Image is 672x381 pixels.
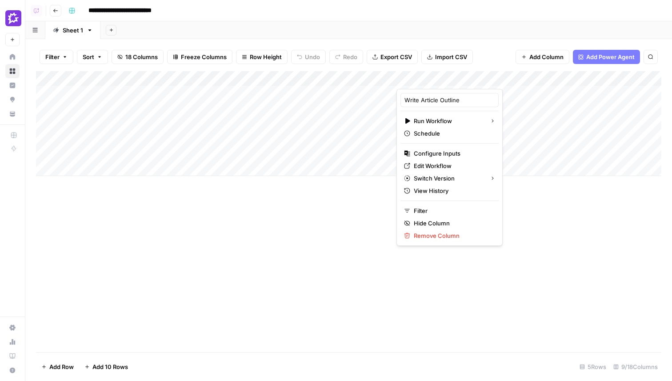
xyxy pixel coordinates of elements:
span: Import CSV [435,52,467,61]
span: Schedule [414,129,492,138]
span: Undo [305,52,320,61]
span: Add Row [49,362,74,371]
a: Usage [5,335,20,349]
button: Undo [291,50,326,64]
span: Row Height [250,52,282,61]
a: Home [5,50,20,64]
button: Import CSV [421,50,473,64]
button: 18 Columns [112,50,164,64]
a: Browse [5,64,20,78]
a: Opportunities [5,92,20,107]
span: Configure Inputs [414,149,492,158]
span: Filter [45,52,60,61]
a: Sheet 1 [45,21,100,39]
img: Gong Logo [5,10,21,26]
span: View History [414,186,492,195]
span: Sort [83,52,94,61]
span: Hide Column [414,219,492,228]
button: Add Column [516,50,569,64]
button: Add 10 Rows [79,360,133,374]
span: Run Workflow [414,116,483,125]
div: Sheet 1 [63,26,83,35]
div: 9/18 Columns [610,360,661,374]
span: Freeze Columns [181,52,227,61]
div: 5 Rows [576,360,610,374]
span: Redo [343,52,357,61]
span: Switch Version [414,174,483,183]
span: 18 Columns [125,52,158,61]
button: Help + Support [5,363,20,377]
span: Edit Workflow [414,161,492,170]
a: Settings [5,321,20,335]
button: Row Height [236,50,288,64]
button: Redo [329,50,363,64]
button: Sort [77,50,108,64]
a: Your Data [5,107,20,121]
a: Learning Hub [5,349,20,363]
span: Filter [414,206,492,215]
span: Add Column [529,52,564,61]
button: Freeze Columns [167,50,232,64]
button: Add Row [36,360,79,374]
button: Filter [40,50,73,64]
button: Export CSV [367,50,418,64]
span: Export CSV [380,52,412,61]
button: Workspace: Gong [5,7,20,29]
button: Add Power Agent [573,50,640,64]
span: Add Power Agent [586,52,635,61]
span: Remove Column [414,231,492,240]
span: Add 10 Rows [92,362,128,371]
a: Insights [5,78,20,92]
